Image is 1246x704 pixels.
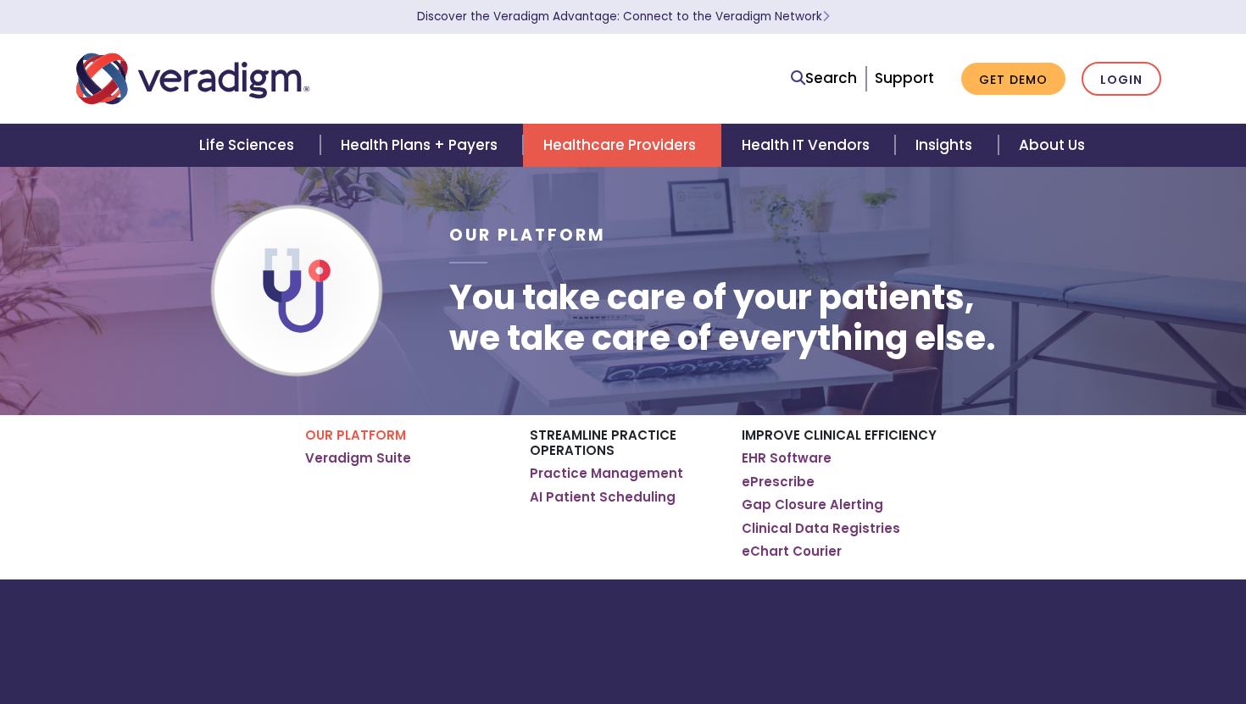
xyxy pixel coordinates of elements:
[998,124,1105,167] a: About Us
[1082,62,1161,97] a: Login
[449,277,996,358] h1: You take care of your patients, we take care of everything else.
[417,8,830,25] a: Discover the Veradigm Advantage: Connect to the Veradigm NetworkLearn More
[530,489,676,506] a: AI Patient Scheduling
[822,8,830,25] span: Learn More
[895,124,998,167] a: Insights
[742,450,832,467] a: EHR Software
[320,124,523,167] a: Health Plans + Payers
[305,450,411,467] a: Veradigm Suite
[875,68,934,88] a: Support
[742,520,900,537] a: Clinical Data Registries
[530,465,683,482] a: Practice Management
[742,496,883,513] a: Gap Closure Alerting
[449,224,606,247] span: Our Platform
[179,124,320,167] a: Life Sciences
[523,124,721,167] a: Healthcare Providers
[721,124,895,167] a: Health IT Vendors
[76,51,309,107] img: Veradigm logo
[961,63,1065,96] a: Get Demo
[742,543,842,560] a: eChart Courier
[791,67,857,90] a: Search
[742,474,815,491] a: ePrescribe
